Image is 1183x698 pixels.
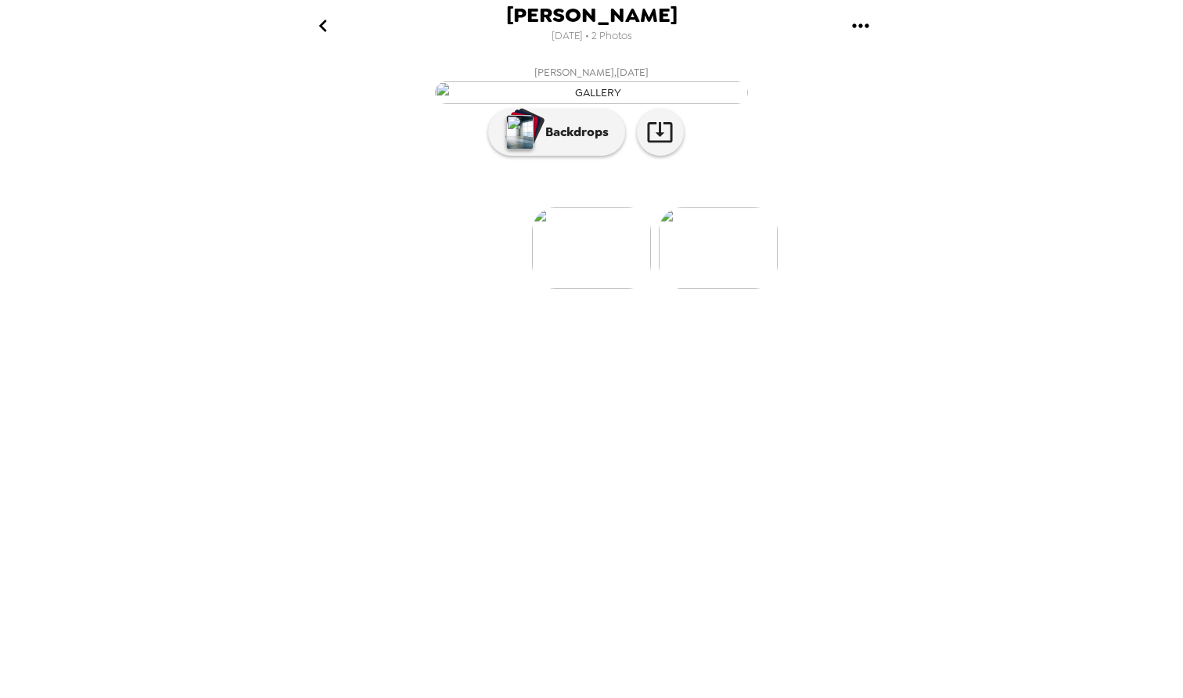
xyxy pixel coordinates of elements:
[659,207,778,289] img: gallery
[552,26,632,47] span: [DATE] • 2 Photos
[532,207,651,289] img: gallery
[435,81,748,104] img: gallery
[506,5,678,26] span: [PERSON_NAME]
[534,63,649,81] span: [PERSON_NAME] , [DATE]
[488,109,625,156] button: Backdrops
[279,59,904,109] button: [PERSON_NAME],[DATE]
[538,123,609,142] p: Backdrops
